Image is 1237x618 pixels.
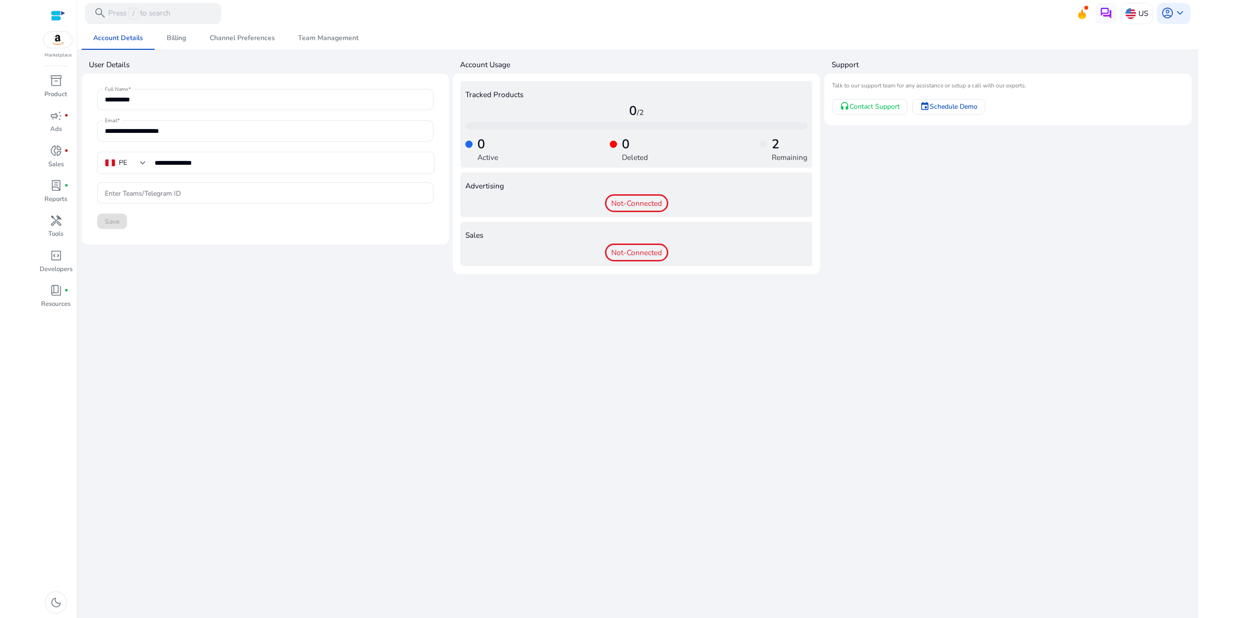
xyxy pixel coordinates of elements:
span: Account Details [93,35,143,42]
span: donut_small [50,144,62,157]
p: Ads [50,125,62,134]
span: dark_mode [50,596,62,609]
h4: 0 [622,137,648,152]
span: Team Management [298,35,359,42]
p: Sales [48,160,64,170]
p: Remaining [772,152,807,163]
mat-card-subtitle: Talk to our support team for any assistance or setup a call with our experts. [832,81,1184,90]
h4: 0 [477,137,498,152]
p: Developers [40,265,72,274]
span: handyman [50,215,62,227]
span: account_circle [1161,7,1174,19]
span: keyboard_arrow_down [1174,7,1186,19]
p: US [1138,5,1148,22]
p: Press to search [108,8,171,19]
a: donut_smallfiber_manual_recordSales [39,143,73,177]
img: us.svg [1125,8,1136,19]
span: campaign [50,110,62,122]
span: inventory_2 [50,74,62,87]
span: fiber_manual_record [64,288,69,293]
p: Tools [48,230,63,239]
a: inventory_2Product [39,72,73,107]
a: book_4fiber_manual_recordResources [39,282,73,317]
span: / [129,8,138,19]
span: fiber_manual_record [64,149,69,153]
mat-icon: event [920,102,930,112]
h4: 0 [465,103,807,119]
h4: Tracked Products [465,90,807,99]
h4: 2 [772,137,807,152]
p: Marketplace [44,52,72,59]
h4: Account Usage [460,59,820,70]
span: Not-Connected [605,194,668,213]
span: /2 [637,107,644,117]
span: Schedule Demo [930,101,978,112]
span: lab_profile [50,179,62,192]
span: Channel Preferences [210,35,275,42]
a: campaignfiber_manual_recordAds [39,107,73,142]
p: Reports [44,195,67,204]
p: Deleted [622,152,648,163]
span: Billing [167,35,186,42]
mat-label: Email [105,117,117,124]
span: Not-Connected [605,244,668,262]
span: Contact Support [849,101,900,112]
mat-icon: headset [840,102,849,112]
img: amazon.svg [43,32,72,48]
a: Contact Support [832,99,907,115]
span: fiber_manual_record [64,184,69,188]
div: PE [119,158,127,168]
p: Product [44,90,67,100]
p: Resources [41,300,71,309]
h4: Support [832,59,1192,70]
a: lab_profilefiber_manual_recordReports [39,177,73,212]
h4: Advertising [465,182,807,190]
a: code_blocksDevelopers [39,247,73,282]
span: fiber_manual_record [64,114,69,118]
span: search [94,7,106,19]
span: book_4 [50,284,62,297]
p: Active [477,152,498,163]
h4: Sales [465,231,807,240]
a: handymanTools [39,212,73,247]
mat-label: Full Name [105,86,128,92]
span: code_blocks [50,249,62,262]
h4: User Details [89,59,449,70]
